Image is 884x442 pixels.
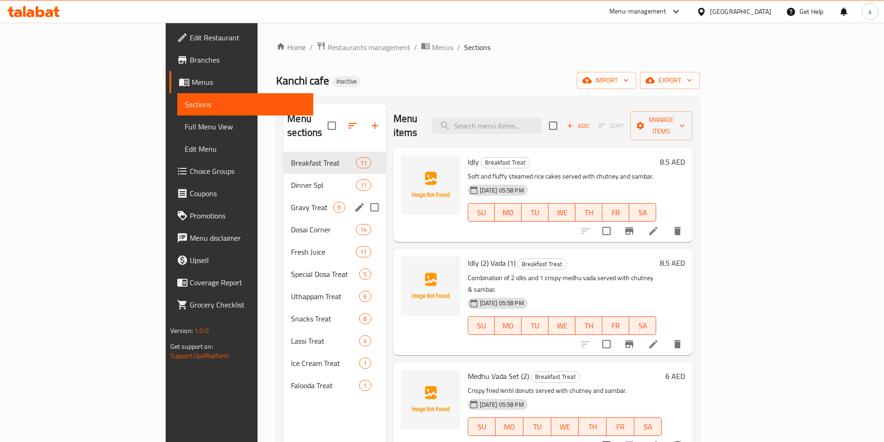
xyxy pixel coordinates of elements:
span: [DATE] 05:58 PM [476,299,528,307]
span: FR [606,319,626,333]
span: Choice Groups [190,166,306,177]
span: Coverage Report [190,277,306,288]
span: Get support on: [170,340,213,352]
img: Idly [401,155,460,215]
span: SU [472,206,491,219]
button: SA [634,417,662,436]
span: 5 [360,270,370,279]
div: Special Dosa Treat [291,269,359,280]
button: SA [629,316,656,335]
span: Edit Menu [185,143,306,154]
button: import [577,72,636,89]
h6: 6 AED [665,370,685,383]
span: Promotions [190,210,306,221]
div: Breakfast Treat [481,157,530,168]
span: 4 [360,337,370,346]
span: 14 [356,225,370,234]
button: export [640,72,700,89]
button: FR [607,417,634,436]
button: Manage items [630,111,692,140]
a: Edit menu item [648,225,659,237]
div: items [359,358,371,369]
div: Ice Cream Treat1 [284,352,386,374]
span: SU [472,319,491,333]
a: Choice Groups [169,160,313,182]
span: FR [606,206,626,219]
a: Grocery Checklist [169,294,313,316]
span: Grocery Checklist [190,299,306,310]
img: Idly (2) Vada (1) [401,256,460,316]
div: Special Dosa Treat5 [284,263,386,285]
span: TU [525,206,545,219]
span: Version: [170,325,193,337]
h6: 8.5 AED [660,256,685,269]
button: SU [468,417,496,436]
span: Menus [192,77,306,88]
div: items [359,269,371,280]
span: a [868,6,871,17]
div: Dosai Corner [291,224,356,235]
span: TH [582,420,603,434]
span: FR [610,420,631,434]
button: TH [579,417,607,436]
div: Ice Cream Treat [291,358,359,369]
span: MO [498,206,518,219]
span: Add item [563,119,593,133]
div: [GEOGRAPHIC_DATA] [710,6,771,17]
div: items [359,291,371,302]
span: Manage items [638,114,685,137]
span: Fresh Juice [291,246,356,257]
span: 8 [360,314,370,323]
div: Inactive [333,76,361,87]
span: Coupons [190,188,306,199]
span: [DATE] 05:58 PM [476,186,528,195]
button: Add [563,119,593,133]
div: Dosai Corner14 [284,218,386,241]
a: Sections [177,93,313,115]
div: Breakfast Treat [291,157,356,168]
span: [DATE] 05:58 PM [476,400,528,409]
a: Edit menu item [648,339,659,350]
button: TU [523,417,551,436]
h6: 8.5 AED [660,155,685,168]
span: Snacks Treat [291,313,359,324]
span: TH [579,319,599,333]
div: Uthappam Treat6 [284,285,386,307]
a: Branches [169,49,313,71]
div: Snacks Treat8 [284,307,386,330]
div: Gravy Treat9edit [284,196,386,218]
div: Fresh Juice11 [284,241,386,263]
span: Menus [432,42,453,53]
button: SA [629,203,656,222]
span: Gravy Treat [291,202,333,213]
span: Uthappam Treat [291,291,359,302]
a: Menus [421,41,453,53]
span: Restaurants management [328,42,410,53]
div: items [359,380,371,391]
a: Coverage Report [169,271,313,294]
div: Dinner Spl [291,179,356,191]
li: / [457,42,460,53]
p: Soft and fluffy steamed rice cakes served with chutney and sambar. [468,171,657,182]
button: MO [496,417,523,436]
span: Full Menu View [185,121,306,132]
button: FR [602,203,629,222]
nav: breadcrumb [276,41,700,53]
div: items [356,246,371,257]
a: Menus [169,71,313,93]
span: TU [525,319,545,333]
span: MO [499,420,520,434]
span: SA [633,319,652,333]
button: TH [575,203,602,222]
span: WE [552,206,572,219]
span: Idly (2) Vada (1) [468,256,516,270]
span: Menu disclaimer [190,232,306,243]
span: TU [527,420,548,434]
span: Select section [543,116,563,135]
div: Dinner Spl11 [284,174,386,196]
div: items [359,313,371,324]
button: FR [602,316,629,335]
a: Edit Menu [177,138,313,160]
span: Sections [464,42,490,53]
span: TH [579,206,599,219]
